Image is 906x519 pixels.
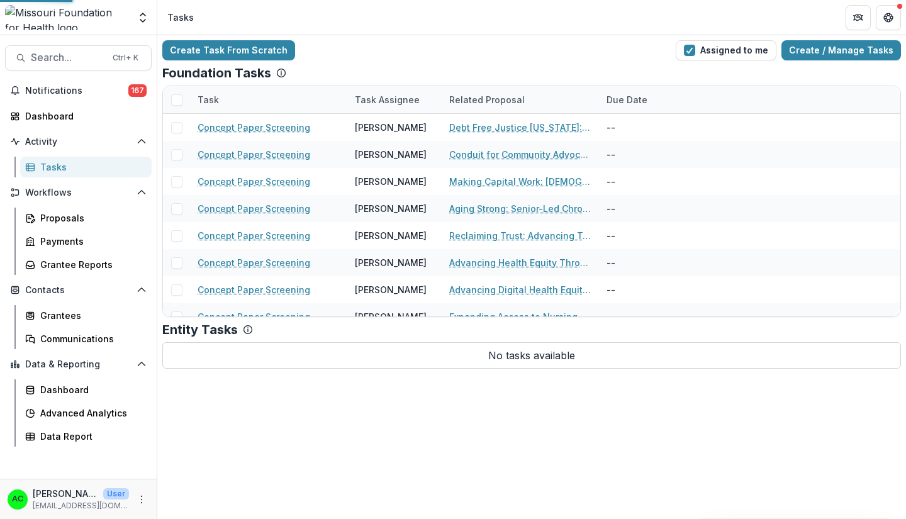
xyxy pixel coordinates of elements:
a: Tasks [20,157,152,177]
div: Grantees [40,309,142,322]
button: Notifications167 [5,81,152,101]
div: -- [599,222,693,249]
a: Concept Paper Screening [198,175,310,188]
p: User [103,488,129,499]
div: [PERSON_NAME] [355,283,427,296]
span: Contacts [25,285,131,296]
a: Concept Paper Screening [198,121,310,134]
a: Payments [20,231,152,252]
button: Open Data & Reporting [5,354,152,374]
a: Concept Paper Screening [198,283,310,296]
div: Due Date [599,86,693,113]
span: Activity [25,137,131,147]
div: Tasks [167,11,194,24]
a: Concept Paper Screening [198,202,310,215]
a: Grantees [20,305,152,326]
button: Open Activity [5,131,152,152]
p: [EMAIL_ADDRESS][DOMAIN_NAME] [33,500,129,511]
div: [PERSON_NAME] [355,121,427,134]
a: Dashboard [5,106,152,126]
button: Open entity switcher [134,5,152,30]
div: -- [599,141,693,168]
img: Missouri Foundation for Health logo [5,5,129,30]
div: Task [190,93,226,106]
div: [PERSON_NAME] [355,175,427,188]
nav: breadcrumb [162,8,199,26]
button: Get Help [876,5,901,30]
div: -- [599,168,693,195]
div: -- [599,195,693,222]
div: -- [599,249,693,276]
div: [PERSON_NAME] [355,148,427,161]
a: Concept Paper Screening [198,256,310,269]
a: Communications [20,328,152,349]
div: Task [190,86,347,113]
span: Search... [31,52,105,64]
button: Assigned to me [676,40,776,60]
a: Aging Strong: Senior-Led Chronic Disease Advocacy Network [449,202,591,215]
div: Advanced Analytics [40,406,142,420]
div: Payments [40,235,142,248]
a: Advancing Digital Health Equity in [US_STATE] through Community-Based Efforts [449,283,591,296]
div: Related Proposal [442,93,532,106]
a: Dashboard [20,379,152,400]
a: Conduit for Community Advocacy [449,148,591,161]
button: Open Workflows [5,182,152,203]
a: Debt Free Justice [US_STATE]: Increasing Economic Justice for [US_STATE] Youth and Families [449,121,591,134]
div: Data Report [40,430,142,443]
p: [PERSON_NAME] [33,487,98,500]
a: Making Capital Work: [DEMOGRAPHIC_DATA] Mobilization Fund [449,175,591,188]
a: Concept Paper Screening [198,310,310,323]
span: Workflows [25,187,131,198]
a: Concept Paper Screening [198,148,310,161]
a: Grantee Reports [20,254,152,275]
div: Tasks [40,160,142,174]
a: Data Report [20,426,152,447]
div: Related Proposal [442,86,599,113]
div: Alyssa Curran [12,495,23,503]
button: Open Contacts [5,280,152,300]
div: [PERSON_NAME] [355,202,427,215]
div: Task Assignee [347,86,442,113]
span: Notifications [25,86,128,96]
div: -- [599,276,693,303]
button: Partners [846,5,871,30]
a: Advanced Analytics [20,403,152,423]
a: Reclaiming Trust: Advancing Transplant Equity with [US_STATE] Voices [449,229,591,242]
div: [PERSON_NAME] [355,310,427,323]
div: Grantee Reports [40,258,142,271]
div: [PERSON_NAME] [355,229,427,242]
div: Dashboard [40,383,142,396]
div: Due Date [599,93,655,106]
div: Proposals [40,211,142,225]
div: [PERSON_NAME] [355,256,427,269]
a: Create / Manage Tasks [781,40,901,60]
span: 167 [128,84,147,97]
button: Search... [5,45,152,70]
div: -- [599,114,693,141]
button: More [134,492,149,507]
a: Create Task From Scratch [162,40,295,60]
p: Entity Tasks [162,322,238,337]
div: Task Assignee [347,93,427,106]
a: Advancing Health Equity Through Multidisciplinary Training to Strengthen [MEDICAL_DATA] Response [449,256,591,269]
p: No tasks available [162,342,901,369]
div: Dashboard [25,109,142,123]
p: Foundation Tasks [162,65,271,81]
a: Concept Paper Screening [198,229,310,242]
a: Proposals [20,208,152,228]
span: Data & Reporting [25,359,131,370]
a: Expanding Access to Nursing Careers to Meet Chronic Workforce Shortages [449,310,591,323]
div: -- [599,303,693,330]
div: Communications [40,332,142,345]
div: Ctrl + K [110,51,141,65]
